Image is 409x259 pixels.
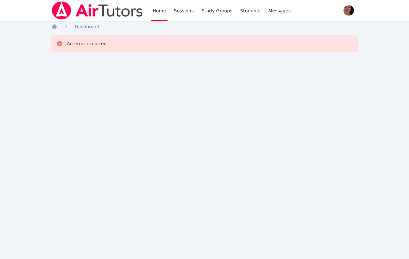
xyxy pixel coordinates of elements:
[51,23,358,30] nav: Breadcrumb
[75,23,99,30] a: Dashboard
[67,40,107,47] div: An error occurred
[269,7,291,14] span: Messages
[51,1,143,20] img: Air Tutors
[75,24,99,29] span: Dashboard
